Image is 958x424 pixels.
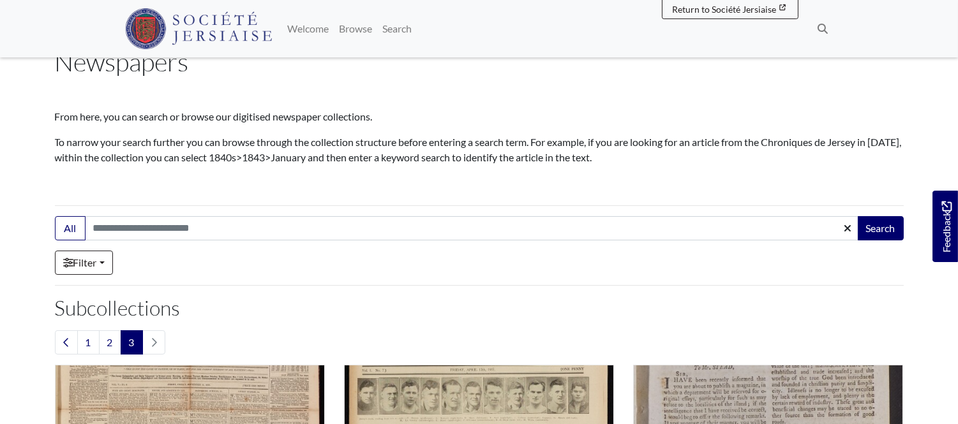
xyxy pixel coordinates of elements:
[121,330,143,355] span: Goto page 3
[55,135,904,165] p: To narrow your search further you can browse through the collection structure before entering a s...
[55,216,86,240] button: All
[932,191,958,262] a: Would you like to provide feedback?
[125,5,273,52] a: Société Jersiaise logo
[77,330,100,355] a: Goto page 1
[85,216,859,240] input: Search this collection...
[125,8,273,49] img: Société Jersiaise
[55,47,904,77] h1: Newspapers
[55,251,113,275] a: Filter
[282,16,334,41] a: Welcome
[334,16,377,41] a: Browse
[55,296,904,320] h2: Subcollections
[55,330,904,355] nav: pagination
[55,109,904,124] p: From here, you can search or browse our digitised newspaper collections.
[99,330,121,355] a: Goto page 2
[377,16,417,41] a: Search
[55,330,78,355] a: Previous page
[858,216,904,240] button: Search
[673,4,777,15] span: Return to Société Jersiaise
[939,201,954,253] span: Feedback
